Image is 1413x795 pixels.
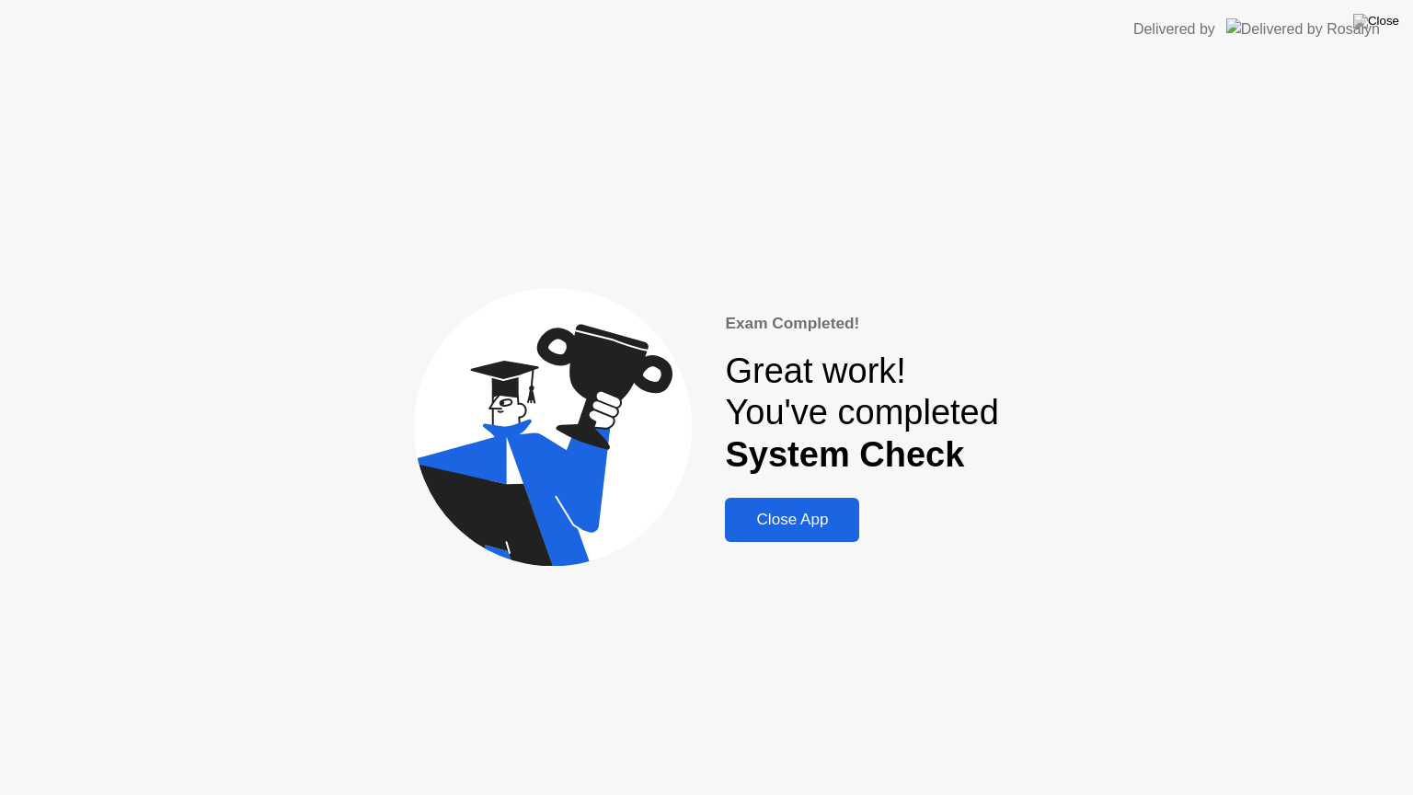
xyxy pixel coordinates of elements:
[1226,18,1380,40] img: Delivered by Rosalyn
[730,511,854,529] div: Close App
[725,351,998,477] div: Great work! You've completed
[725,498,859,542] button: Close App
[725,435,964,474] b: System Check
[1353,14,1399,29] img: Close
[1133,18,1215,40] div: Delivered by
[725,312,998,336] div: Exam Completed!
